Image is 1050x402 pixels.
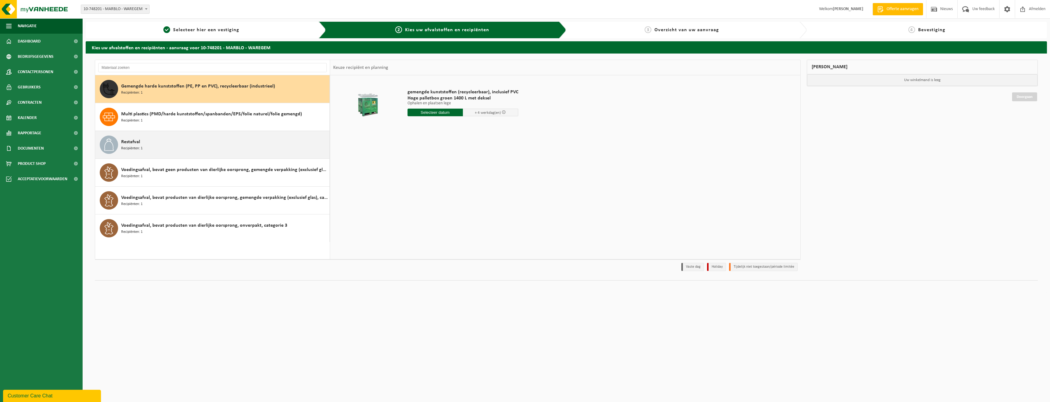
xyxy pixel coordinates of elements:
[408,89,518,95] span: gemengde kunststoffen (recycleerbaar), inclusief PVC
[95,103,330,131] button: Multi plastics (PMD/harde kunststoffen/spanbanden/EPS/folie naturel/folie gemengd) Recipiënten: 1
[18,110,37,125] span: Kalender
[163,26,170,33] span: 1
[833,7,863,11] strong: [PERSON_NAME]
[121,146,143,151] span: Recipiënten: 1
[95,159,330,187] button: Voedingsafval, bevat geen producten van dierlijke oorsprong, gemengde verpakking (exclusief glas)...
[18,156,46,171] span: Product Shop
[95,75,330,103] button: Gemengde harde kunststoffen (PE, PP en PVC), recycleerbaar (industrieel) Recipiënten: 1
[121,118,143,124] span: Recipiënten: 1
[81,5,150,14] span: 10-748201 - MARBLO - WAREGEM
[95,131,330,159] button: Restafval Recipiënten: 1
[1012,92,1037,101] a: Doorgaan
[405,28,489,32] span: Kies uw afvalstoffen en recipiënten
[807,74,1038,86] p: Uw winkelmand is leeg
[645,26,651,33] span: 3
[3,389,102,402] iframe: chat widget
[681,263,704,271] li: Vaste dag
[121,229,143,235] span: Recipiënten: 1
[330,60,391,75] div: Keuze recipiënt en planning
[121,166,328,173] span: Voedingsafval, bevat geen producten van dierlijke oorsprong, gemengde verpakking (exclusief glas)
[475,111,501,115] span: + 4 werkdag(en)
[121,83,275,90] span: Gemengde harde kunststoffen (PE, PP en PVC), recycleerbaar (industrieel)
[408,109,463,116] input: Selecteer datum
[81,5,149,13] span: 10-748201 - MARBLO - WAREGEM
[121,138,140,146] span: Restafval
[121,201,143,207] span: Recipiënten: 1
[18,141,44,156] span: Documenten
[18,95,42,110] span: Contracten
[654,28,719,32] span: Overzicht van uw aanvraag
[18,49,54,64] span: Bedrijfsgegevens
[18,80,41,95] span: Gebruikers
[729,263,798,271] li: Tijdelijk niet toegestaan/période limitée
[408,95,518,101] span: Hoge palletbox groen 1400 L met deksel
[95,187,330,214] button: Voedingsafval, bevat producten van dierlijke oorsprong, gemengde verpakking (exclusief glas), cat...
[885,6,920,12] span: Offerte aanvragen
[918,28,945,32] span: Bevestiging
[18,125,41,141] span: Rapportage
[408,101,518,106] p: Ophalen en plaatsen lege
[121,90,143,96] span: Recipiënten: 1
[173,28,239,32] span: Selecteer hier een vestiging
[908,26,915,33] span: 4
[873,3,923,15] a: Offerte aanvragen
[121,110,302,118] span: Multi plastics (PMD/harde kunststoffen/spanbanden/EPS/folie naturel/folie gemengd)
[395,26,402,33] span: 2
[18,64,53,80] span: Contactpersonen
[18,171,67,187] span: Acceptatievoorwaarden
[18,18,37,34] span: Navigatie
[89,26,314,34] a: 1Selecteer hier een vestiging
[121,194,328,201] span: Voedingsafval, bevat producten van dierlijke oorsprong, gemengde verpakking (exclusief glas), cat...
[121,173,143,179] span: Recipiënten: 1
[98,63,327,72] input: Materiaal zoeken
[86,41,1047,53] h2: Kies uw afvalstoffen en recipiënten - aanvraag voor 10-748201 - MARBLO - WAREGEM
[18,34,41,49] span: Dashboard
[807,60,1038,74] div: [PERSON_NAME]
[95,214,330,242] button: Voedingsafval, bevat producten van dierlijke oorsprong, onverpakt, categorie 3 Recipiënten: 1
[121,222,287,229] span: Voedingsafval, bevat producten van dierlijke oorsprong, onverpakt, categorie 3
[707,263,726,271] li: Holiday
